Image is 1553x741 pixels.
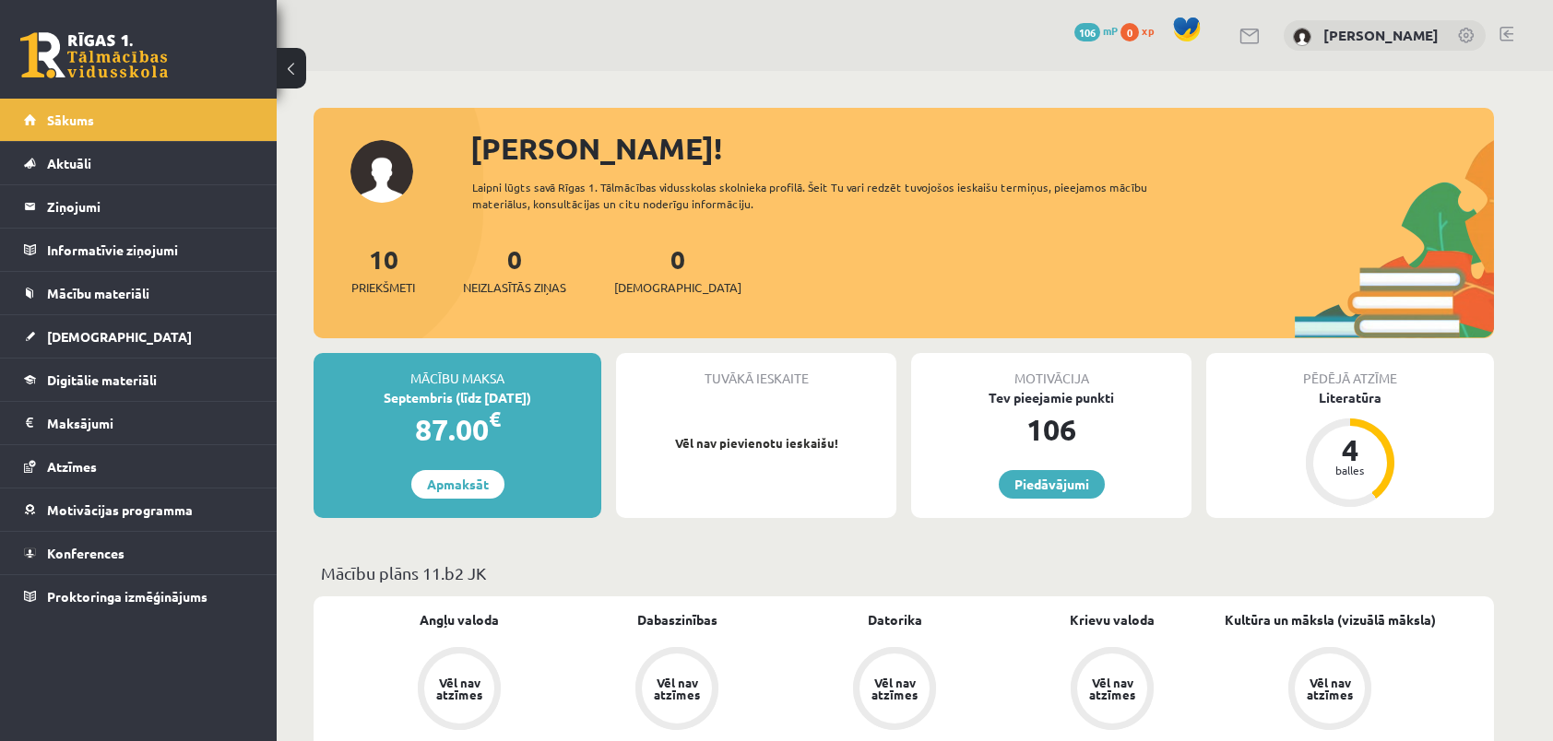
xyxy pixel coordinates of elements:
[24,488,254,531] a: Motivācijas programma
[637,610,717,629] a: Dabaszinības
[911,353,1191,388] div: Motivācija
[568,647,786,734] a: Vēl nav atzīmes
[1103,23,1118,38] span: mP
[314,388,601,407] div: Septembris (līdz [DATE])
[47,185,254,228] legend: Ziņojumi
[24,185,254,228] a: Ziņojumi
[321,560,1487,585] p: Mācību plāns 11.b2 JK
[463,278,566,297] span: Neizlasītās ziņas
[24,315,254,358] a: [DEMOGRAPHIC_DATA]
[47,371,157,388] span: Digitālie materiāli
[1206,353,1494,388] div: Pēdējā atzīme
[24,532,254,574] a: Konferences
[1322,465,1378,476] div: balles
[1120,23,1163,38] a: 0 xp
[47,285,149,301] span: Mācību materiāli
[651,676,703,700] div: Vēl nav atzīmes
[351,242,415,297] a: 10Priekšmeti
[24,142,254,184] a: Aktuāli
[911,388,1191,407] div: Tev pieejamie punkti
[1142,23,1154,38] span: xp
[24,359,254,401] a: Digitālie materiāli
[350,647,568,734] a: Vēl nav atzīmes
[314,353,601,388] div: Mācību maksa
[1070,610,1155,629] a: Krievu valoda
[47,458,97,475] span: Atzīmes
[614,242,741,297] a: 0[DEMOGRAPHIC_DATA]
[47,328,192,345] span: [DEMOGRAPHIC_DATA]
[1086,676,1138,700] div: Vēl nav atzīmes
[1221,647,1439,734] a: Vēl nav atzīmes
[433,676,485,700] div: Vēl nav atzīmes
[1322,435,1378,465] div: 4
[47,155,91,171] span: Aktuāli
[1074,23,1118,38] a: 106 mP
[1120,23,1139,41] span: 0
[489,406,501,432] span: €
[1074,23,1100,41] span: 106
[869,676,920,700] div: Vēl nav atzīmes
[24,445,254,488] a: Atzīmes
[47,501,193,518] span: Motivācijas programma
[20,32,168,78] a: Rīgas 1. Tālmācības vidusskola
[463,242,566,297] a: 0Neizlasītās ziņas
[614,278,741,297] span: [DEMOGRAPHIC_DATA]
[472,179,1180,212] div: Laipni lūgts savā Rīgas 1. Tālmācības vidusskolas skolnieka profilā. Šeit Tu vari redzēt tuvojošo...
[47,229,254,271] legend: Informatīvie ziņojumi
[1293,28,1311,46] img: Sandra Letinska
[47,588,207,605] span: Proktoringa izmēģinājums
[47,112,94,128] span: Sākums
[1003,647,1221,734] a: Vēl nav atzīmes
[470,126,1494,171] div: [PERSON_NAME]!
[1323,26,1439,44] a: [PERSON_NAME]
[24,229,254,271] a: Informatīvie ziņojumi
[1225,610,1436,629] a: Kultūra un māksla (vizuālā māksla)
[351,278,415,297] span: Priekšmeti
[999,470,1105,499] a: Piedāvājumi
[411,470,504,499] a: Apmaksāt
[314,407,601,452] div: 87.00
[47,402,254,444] legend: Maksājumi
[24,272,254,314] a: Mācību materiāli
[1206,388,1494,510] a: Literatūra 4 balles
[24,402,254,444] a: Maksājumi
[786,647,1003,734] a: Vēl nav atzīmes
[1304,676,1356,700] div: Vēl nav atzīmes
[24,575,254,617] a: Proktoringa izmēģinājums
[24,99,254,141] a: Sākums
[911,407,1191,452] div: 106
[420,610,499,629] a: Angļu valoda
[625,434,887,453] p: Vēl nav pievienotu ieskaišu!
[47,545,124,561] span: Konferences
[1206,388,1494,407] div: Literatūra
[868,610,922,629] a: Datorika
[616,353,896,388] div: Tuvākā ieskaite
